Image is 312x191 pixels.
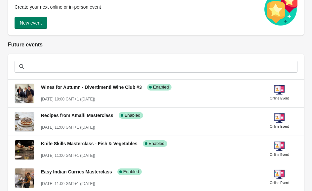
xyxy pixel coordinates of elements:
[41,113,113,118] span: Recipes from Amalfi Masterclass
[270,152,289,158] div: Online Event
[123,169,139,174] span: Enabled
[270,95,289,102] div: Online Event
[41,153,95,158] span: [DATE] 11:00 GMT+1 ([DATE])
[15,84,34,103] img: Wines for Autumn - Divertimenti Wine Club #3
[41,181,95,186] span: [DATE] 11:00 GMT+1 ([DATE])
[15,168,34,188] img: Easy Indian Curries Masterclass
[15,17,47,29] button: New event
[274,141,285,152] img: online-event-5d64391802a09ceff1f8b055f10f5880.png
[41,141,137,146] span: Knife Skills Masterclass - Fish & Vegetables
[15,4,258,10] p: Create your next online or in-person event
[8,41,304,49] h2: Future events
[274,113,285,123] img: online-event-5d64391802a09ceff1f8b055f10f5880.png
[125,113,140,118] span: Enabled
[149,141,165,146] span: Enabled
[270,180,289,186] div: Online Event
[41,125,95,130] span: [DATE] 11:00 GMT+1 ([DATE])
[274,85,285,95] img: online-event-5d64391802a09ceff1f8b055f10f5880.png
[15,112,34,131] img: Recipes from Amalfi Masterclass
[20,20,42,26] span: New event
[41,85,142,90] span: Wines for Autumn - Divertimenti Wine Club #3
[153,85,169,90] span: Enabled
[274,169,285,180] img: online-event-5d64391802a09ceff1f8b055f10f5880.png
[15,140,34,159] img: Knife Skills Masterclass - Fish & Vegetables
[41,169,112,174] span: Easy Indian Curries Masterclass
[270,123,289,130] div: Online Event
[41,97,95,101] span: [DATE] 19:00 GMT+1 ([DATE])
